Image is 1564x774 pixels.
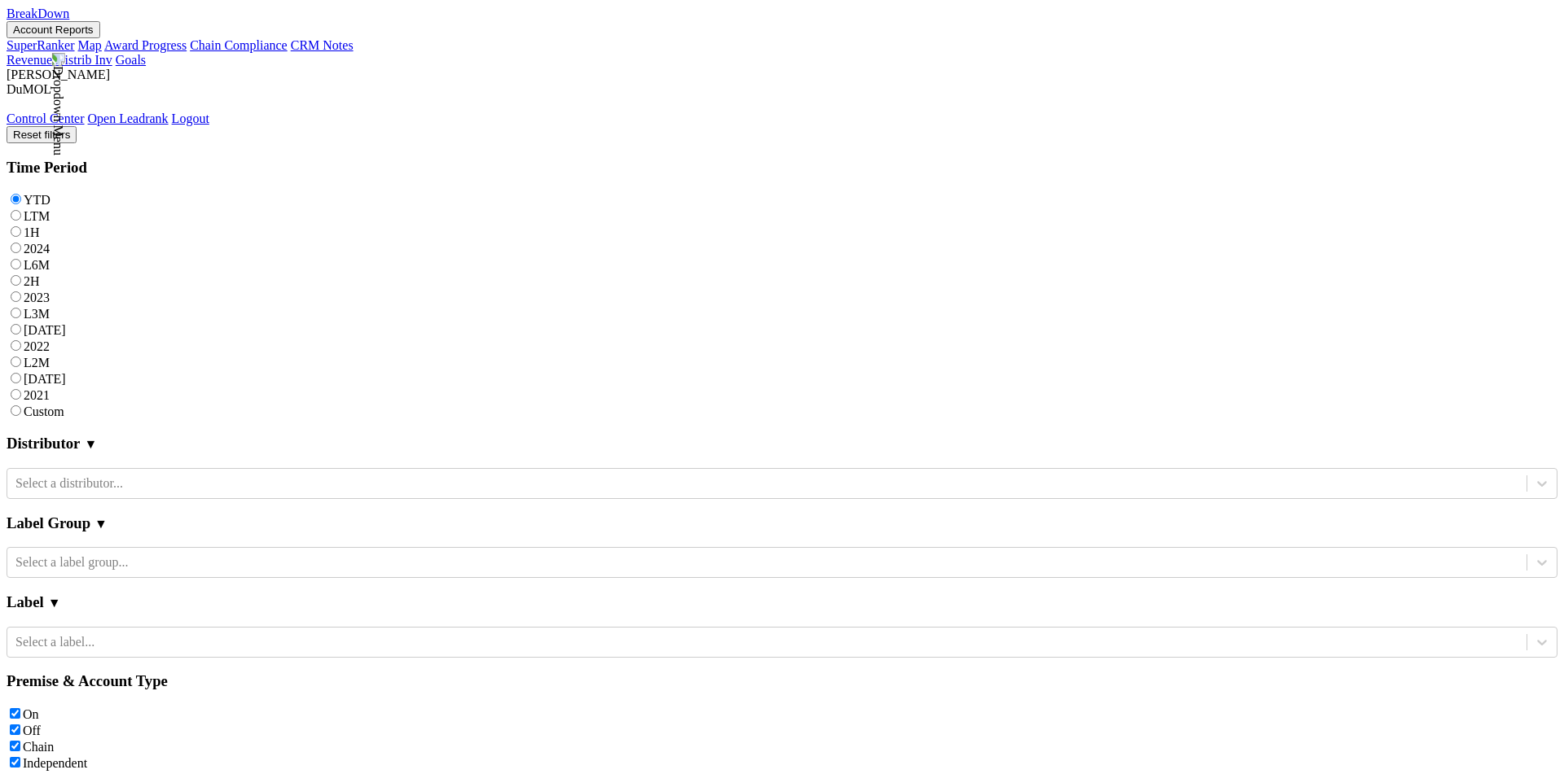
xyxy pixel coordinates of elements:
label: 2024 [24,242,50,256]
div: [PERSON_NAME] [7,68,1557,82]
h3: Label Group [7,514,90,532]
label: 2021 [24,388,50,402]
span: ▼ [94,517,108,531]
a: Revenue [7,53,52,67]
label: 2023 [24,291,50,304]
label: 2H [24,274,40,288]
label: Independent [23,756,87,770]
label: 1H [24,225,40,239]
label: Off [23,724,41,737]
a: Award Progress [104,38,187,52]
label: L6M [24,258,50,272]
h3: Premise & Account Type [7,672,1557,690]
label: [DATE] [24,372,66,386]
a: CRM Notes [291,38,354,52]
h3: Distributor [7,435,80,453]
div: Account Reports [7,38,1557,53]
button: Reset filters [7,126,77,143]
a: BreakDown [7,7,69,20]
span: DuMOL [7,82,51,96]
a: Control Center [7,112,85,125]
span: ▼ [84,437,97,452]
label: L3M [24,307,50,321]
label: YTD [24,193,51,207]
label: [DATE] [24,323,66,337]
h3: Time Period [7,159,1557,177]
a: SuperRanker [7,38,75,52]
span: ▼ [48,596,61,610]
button: Account Reports [7,21,100,38]
label: 2022 [24,339,50,353]
div: Dropdown Menu [7,112,1557,126]
a: Distrib Inv [55,53,112,67]
label: LTM [24,209,50,223]
h3: Label [7,593,44,611]
label: On [23,707,39,721]
a: Map [78,38,102,52]
a: Chain Compliance [190,38,288,52]
a: Open Leadrank [88,112,169,125]
a: Logout [172,112,209,125]
a: Goals [116,53,146,67]
label: Custom [24,404,64,418]
img: Dropdown Menu [51,53,65,155]
label: Chain [23,740,54,754]
label: L2M [24,356,50,370]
